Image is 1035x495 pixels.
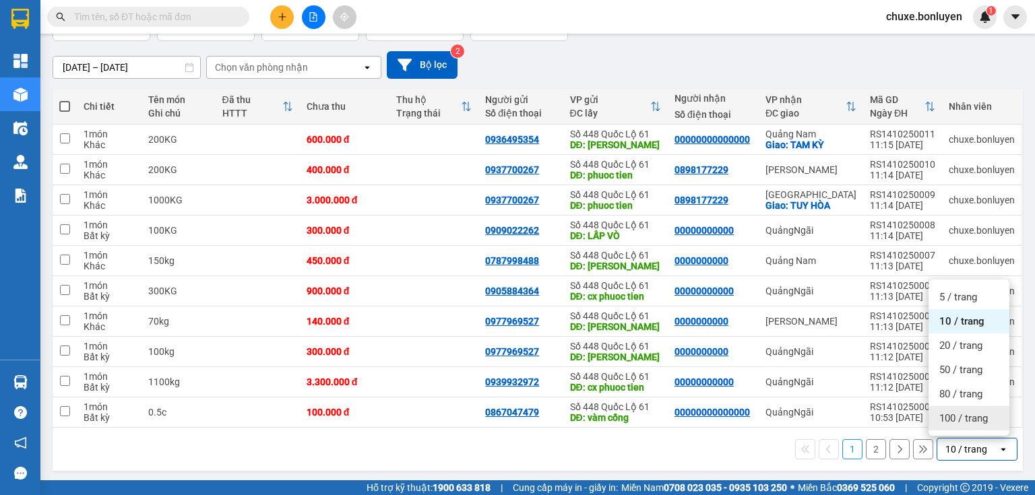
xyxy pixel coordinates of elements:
[84,220,135,230] div: 1 món
[307,101,383,112] div: Chưa thu
[84,291,135,302] div: Bất kỳ
[513,480,618,495] span: Cung cấp máy in - giấy in:
[13,155,28,169] img: warehouse-icon
[14,436,27,449] span: notification
[949,134,1015,145] div: chuxe.bonluyen
[675,195,728,205] div: 0898177229
[84,412,135,423] div: Bất kỳ
[570,341,662,352] div: Số 448 Quốc Lộ 61
[307,134,383,145] div: 600.000 đ
[870,189,935,200] div: RS1410250009
[765,139,856,150] div: Giao: TAM KỲ
[765,316,856,327] div: [PERSON_NAME]
[570,200,662,211] div: DĐ: phuoc tien
[675,376,734,387] div: 00000000000
[675,316,728,327] div: 0000000000
[396,94,462,105] div: Thu hộ
[870,230,935,241] div: 11:14 [DATE]
[870,250,935,261] div: RS1410250007
[333,5,356,29] button: aim
[148,255,209,266] div: 150kg
[485,94,556,105] div: Người gửi
[870,310,935,321] div: RS1410250005
[215,61,308,74] div: Chọn văn phòng nhận
[570,321,662,332] div: DĐ: LAI VUNG
[870,129,935,139] div: RS1410250011
[570,412,662,423] div: DĐ: vàm cống
[84,261,135,271] div: Khác
[270,5,294,29] button: plus
[570,310,662,321] div: Số 448 Quốc Lộ 61
[13,54,28,68] img: dashboard-icon
[84,382,135,393] div: Bất kỳ
[570,94,651,105] div: VP gửi
[14,467,27,480] span: message
[798,480,895,495] span: Miền Bắc
[307,376,383,387] div: 3.300.000 đ
[570,352,662,362] div: DĐ: LAI VUNG
[949,225,1015,236] div: chuxe.bonluyen
[870,321,935,332] div: 11:13 [DATE]
[563,89,668,125] th: Toggle SortBy
[570,230,662,241] div: DĐ: LẤP VÒ
[13,189,28,203] img: solution-icon
[485,286,539,296] div: 0905884364
[870,139,935,150] div: 11:15 [DATE]
[989,6,993,15] span: 1
[570,261,662,271] div: DĐ: LAI VUNG
[765,346,856,357] div: QuảngNgãi
[675,109,752,120] div: Số điện thoại
[148,225,209,236] div: 100KG
[14,406,27,419] span: question-circle
[675,134,750,145] div: 00000000000000
[148,134,209,145] div: 200KG
[570,291,662,302] div: DĐ: cx phuoc tien
[621,480,787,495] span: Miền Nam
[485,255,539,266] div: 0787998488
[84,200,135,211] div: Khác
[148,346,209,357] div: 100kg
[765,164,856,175] div: [PERSON_NAME]
[451,44,464,58] sup: 2
[485,225,539,236] div: 0909022262
[765,129,856,139] div: Quảng Nam
[570,108,651,119] div: ĐC lấy
[675,255,728,266] div: 0000000000
[870,352,935,362] div: 11:12 [DATE]
[790,485,794,490] span: ⚪️
[960,483,970,492] span: copyright
[949,255,1015,266] div: chuxe.bonluyen
[939,387,982,401] span: 80 / trang
[998,444,1009,455] svg: open
[870,382,935,393] div: 11:12 [DATE]
[84,159,135,170] div: 1 món
[837,482,895,493] strong: 0369 525 060
[870,261,935,271] div: 11:13 [DATE]
[945,442,987,456] div: 10 / trang
[302,5,325,29] button: file-add
[765,286,856,296] div: QuảngNgãi
[759,89,863,125] th: Toggle SortBy
[307,225,383,236] div: 300.000 đ
[939,411,988,425] span: 100 / trang
[53,57,200,78] input: Select a date range.
[1003,5,1027,29] button: caret-down
[870,94,924,105] div: Mã GD
[765,376,856,387] div: QuảngNgãi
[84,280,135,291] div: 1 món
[307,316,383,327] div: 140.000 đ
[765,225,856,236] div: QuảngNgãi
[56,12,65,22] span: search
[307,286,383,296] div: 900.000 đ
[84,101,135,112] div: Chi tiết
[870,170,935,180] div: 11:14 [DATE]
[148,94,209,105] div: Tên món
[84,341,135,352] div: 1 món
[870,200,935,211] div: 11:14 [DATE]
[84,352,135,362] div: Bất kỳ
[222,108,282,119] div: HTTT
[765,108,846,119] div: ĐC giao
[570,371,662,382] div: Số 448 Quốc Lộ 61
[570,139,662,150] div: DĐ: LAI VUNG
[570,250,662,261] div: Số 448 Quốc Lộ 61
